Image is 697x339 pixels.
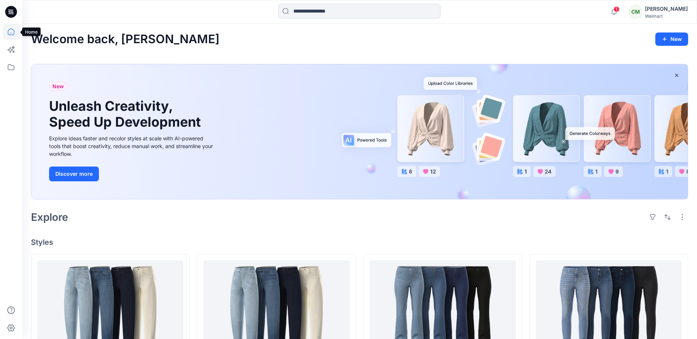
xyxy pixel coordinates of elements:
[645,13,688,19] div: Walmart
[655,32,688,46] button: New
[629,5,642,18] div: CM
[49,134,215,158] div: Explore ideas faster and recolor styles at scale with AI-powered tools that boost creativity, red...
[31,238,688,247] h4: Styles
[645,4,688,13] div: [PERSON_NAME]
[49,167,215,181] a: Discover more
[31,211,68,223] h2: Explore
[31,32,220,46] h2: Welcome back, [PERSON_NAME]
[49,167,99,181] button: Discover more
[49,98,204,130] h1: Unleash Creativity, Speed Up Development
[614,6,620,12] span: 1
[52,82,64,91] span: New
